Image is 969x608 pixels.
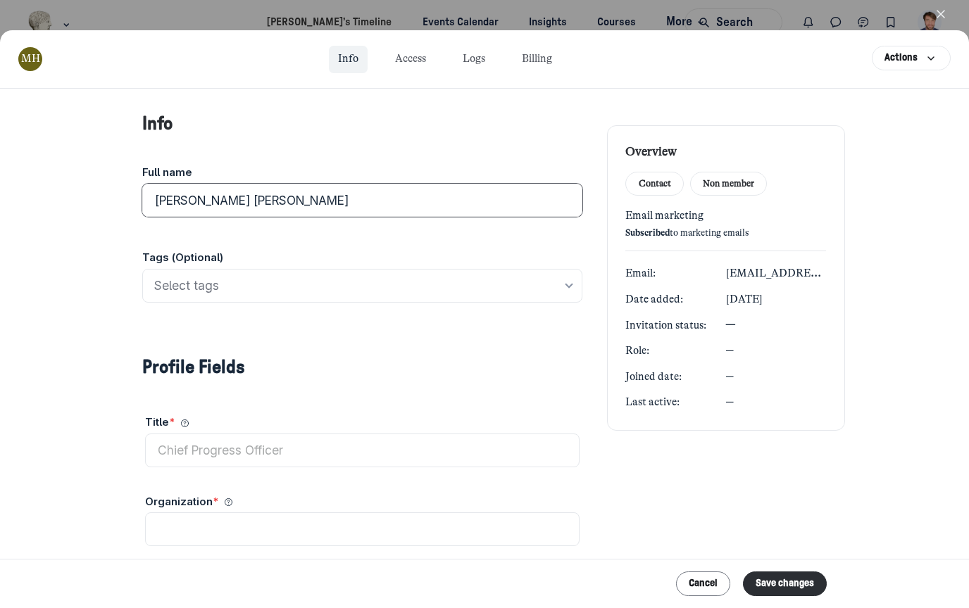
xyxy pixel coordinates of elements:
span: Date added : [625,293,683,305]
a: Access [386,46,435,73]
span: Contact [639,177,671,189]
a: Billing [513,46,561,73]
span: [DATE] [726,293,763,305]
span: Organization [145,494,232,510]
dd: ─ [726,341,826,360]
button: Cancel [676,571,731,596]
button: cheveron-down [562,279,576,293]
span: Overview [625,144,826,160]
dd: Aug 20 2025 [726,289,826,309]
dd: ─ [726,392,826,412]
a: Logs [454,46,494,73]
h4: Profile Fields [142,357,582,379]
span: Invitation status : [625,319,706,331]
input: Select tags [154,277,562,295]
span: Title [145,414,189,431]
strong: Subscribed [625,227,670,238]
a: Info [329,46,368,73]
div: to marketing emails [625,227,826,239]
input: Chief Progress Officer [145,433,579,467]
span: Full name [142,165,192,181]
span: ─ [726,395,734,408]
span: ─ [726,344,734,357]
span: Role : [625,344,649,357]
span: Email : [625,267,656,279]
button: Actions [872,46,951,70]
span: Joined date : [625,370,682,383]
div: Actions [884,51,918,65]
h4: Info [142,113,582,135]
dd: Mkohare@brucemuseum.org [726,263,826,283]
span: Tags (Optional) [142,250,223,266]
dl: ─ [625,315,826,335]
span: Email marketing [625,208,826,224]
dd: ─ [726,367,826,386]
span: Last active : [625,395,680,408]
span: ─ [726,370,734,383]
button: Save changes [743,571,827,596]
div: MH [18,47,43,72]
input: Full name [142,184,582,217]
span: [EMAIL_ADDRESS][DOMAIN_NAME] [726,265,918,280]
span: Non member [703,177,754,189]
